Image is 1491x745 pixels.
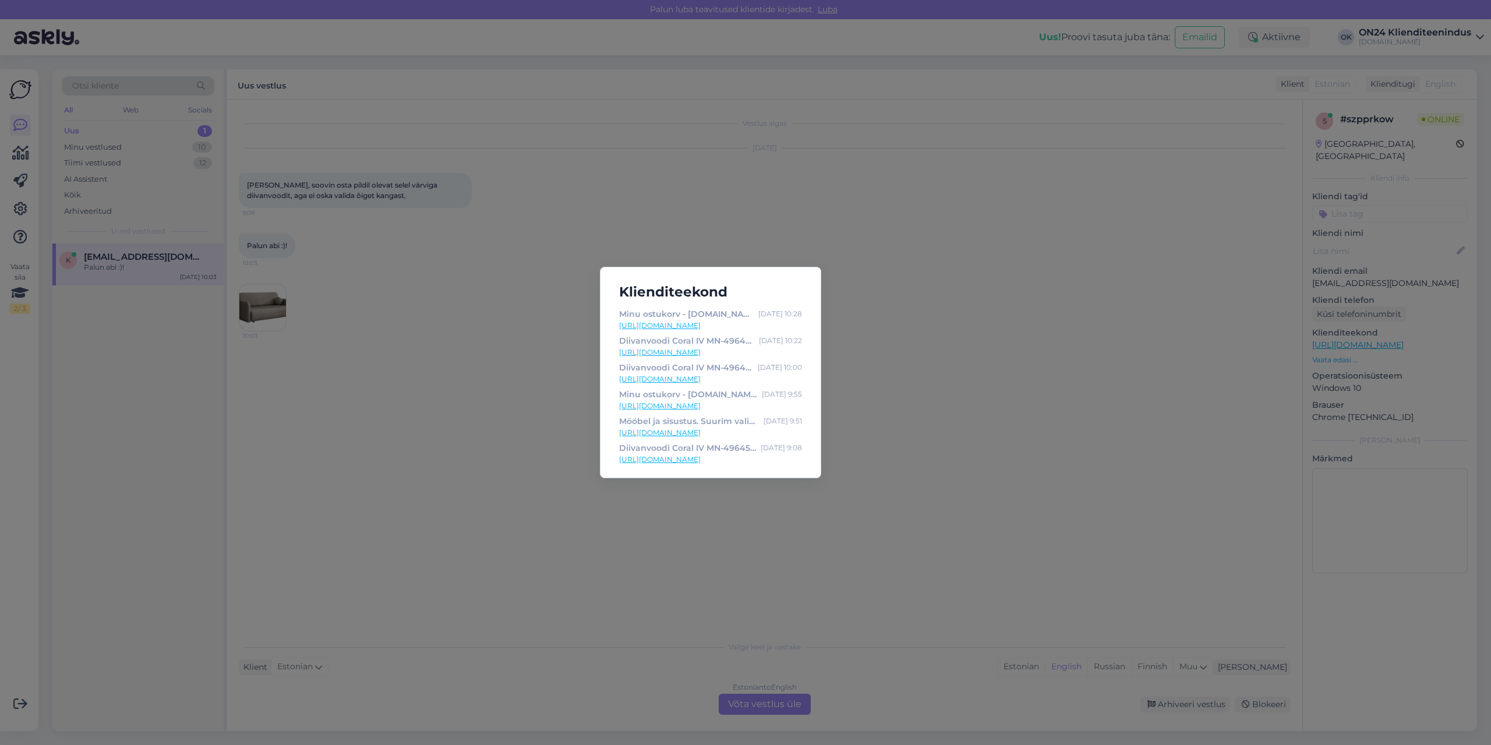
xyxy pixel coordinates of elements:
h5: Klienditeekond [610,281,811,303]
a: [URL][DOMAIN_NAME] [619,454,802,465]
div: Minu ostukorv - [DOMAIN_NAME] Sisustuskaubamaja [619,308,754,320]
a: [URL][DOMAIN_NAME] [619,320,802,331]
div: Diivanvoodi Coral IV MN-496457 - [DOMAIN_NAME] Sisustuskaubamaja [619,334,754,347]
a: [URL][DOMAIN_NAME] [619,401,802,411]
div: [DATE] 9:55 [762,388,802,401]
a: [URL][DOMAIN_NAME] [619,347,802,358]
div: [DATE] 10:28 [758,308,802,320]
div: Minu ostukorv - [DOMAIN_NAME] Sisustuskaubamaja [619,388,757,401]
a: [URL][DOMAIN_NAME] [619,428,802,438]
div: Mööbel ja sisustus. Suurim valik soodsate hindadega - [DOMAIN_NAME] Sisustuskaubamaja [619,415,759,428]
div: Diivanvoodi Coral IV MN-496457 - [DOMAIN_NAME] Sisustuskaubamaja [619,361,753,374]
div: Diivanvoodi Coral IV MN-496457 - [DOMAIN_NAME] Sisustuskaubamaja [619,442,756,454]
div: [DATE] 9:08 [761,442,802,454]
div: [DATE] 10:00 [758,361,802,374]
div: [DATE] 10:22 [759,334,802,347]
a: [URL][DOMAIN_NAME] [619,374,802,384]
div: [DATE] 9:51 [764,415,802,428]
